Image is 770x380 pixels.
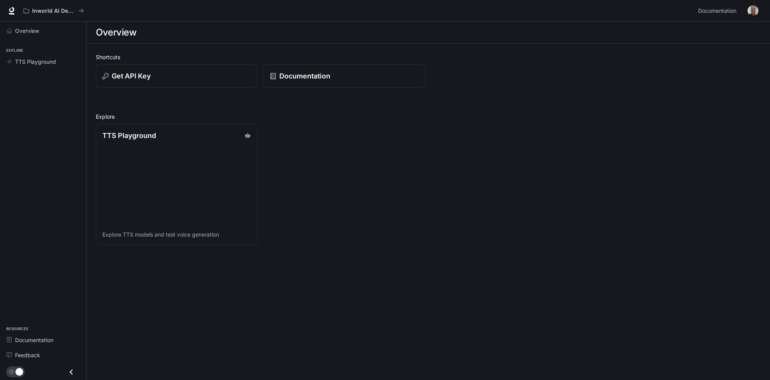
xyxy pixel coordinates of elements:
button: All workspaces [20,3,87,19]
button: Get API Key [96,64,257,88]
span: Feedback [15,351,40,359]
img: User avatar [748,5,758,16]
a: TTS PlaygroundExplore TTS models and test voice generation [96,124,257,245]
a: TTS Playground [3,55,83,68]
p: Get API Key [112,71,151,81]
a: Feedback [3,348,83,362]
span: Overview [15,27,39,35]
span: Documentation [15,336,53,344]
p: Explore TTS models and test voice generation [102,231,251,239]
h2: Shortcuts [96,53,761,61]
h1: Overview [96,25,136,40]
a: Documentation [263,64,425,88]
span: Documentation [698,6,736,16]
a: Documentation [3,333,83,347]
h2: Explore [96,112,761,121]
button: Close drawer [63,364,80,380]
p: Inworld AI Demos [32,8,75,14]
span: Dark mode toggle [15,367,23,376]
a: Documentation [695,3,742,19]
button: User avatar [745,3,761,19]
span: TTS Playground [15,58,56,66]
a: Overview [3,24,83,37]
p: TTS Playground [102,130,156,141]
p: Documentation [279,71,330,81]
